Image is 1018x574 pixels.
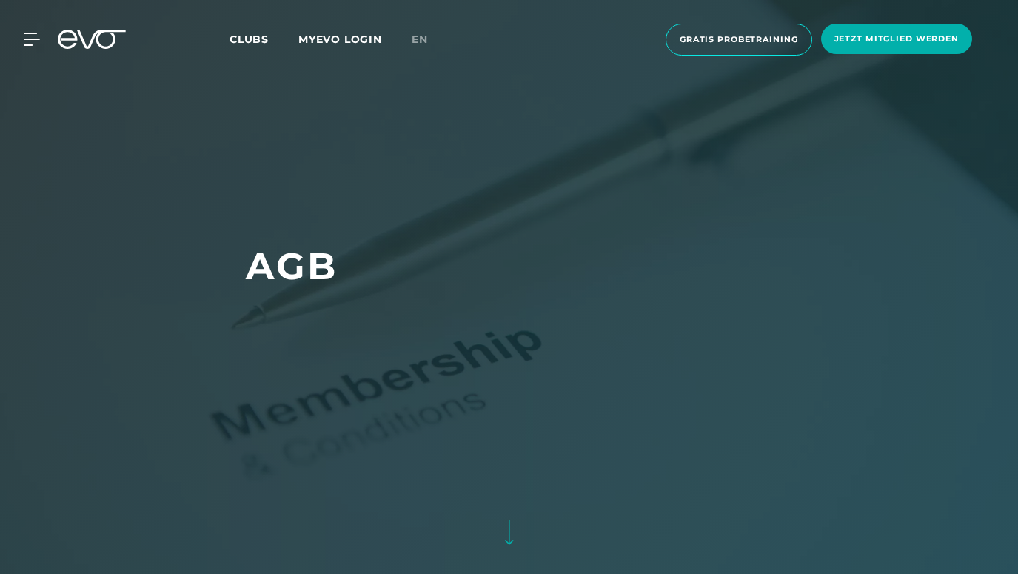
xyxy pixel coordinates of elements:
[817,24,977,56] a: Jetzt Mitglied werden
[246,242,773,290] h1: AGB
[680,33,798,46] span: Gratis Probetraining
[661,24,817,56] a: Gratis Probetraining
[230,33,269,46] span: Clubs
[230,32,298,46] a: Clubs
[834,33,959,45] span: Jetzt Mitglied werden
[298,33,382,46] a: MYEVO LOGIN
[412,31,446,48] a: en
[412,33,428,46] span: en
